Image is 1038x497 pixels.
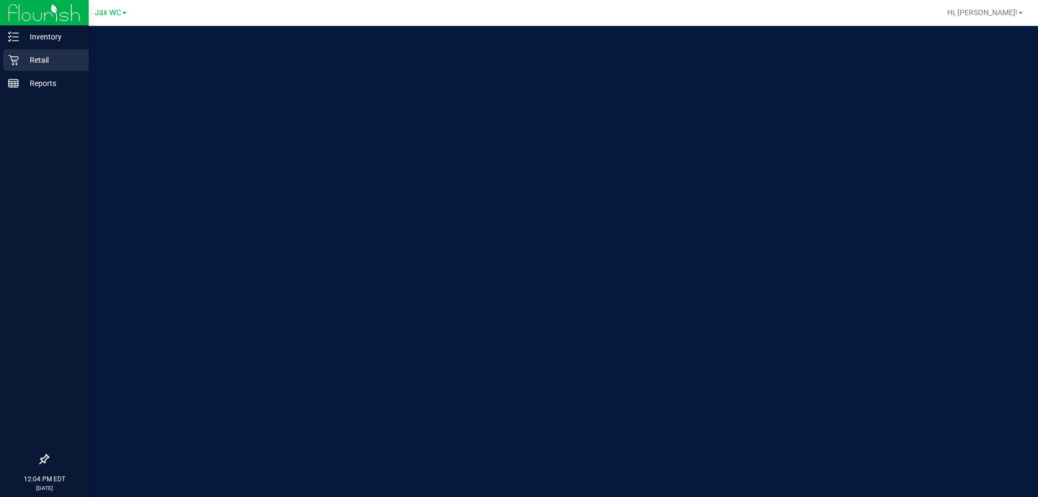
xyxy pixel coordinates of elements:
p: 12:04 PM EDT [5,474,84,484]
inline-svg: Retail [8,55,19,65]
iframe: Resource center [11,410,43,443]
span: Hi, [PERSON_NAME]! [947,8,1017,17]
p: Inventory [19,30,84,43]
p: Retail [19,54,84,67]
p: Reports [19,77,84,90]
inline-svg: Inventory [8,31,19,42]
p: [DATE] [5,484,84,492]
span: Jax WC [95,8,121,17]
inline-svg: Reports [8,78,19,89]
